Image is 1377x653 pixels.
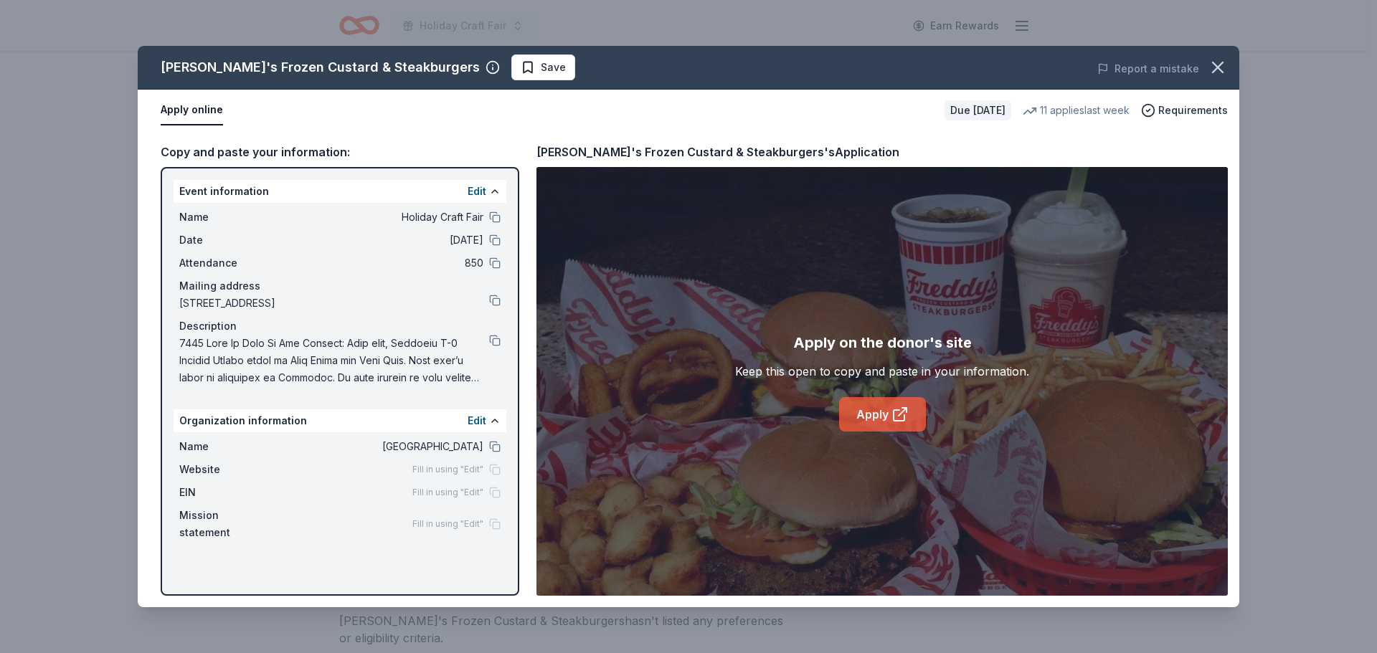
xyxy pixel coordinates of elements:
div: 11 applies last week [1023,102,1130,119]
span: Name [179,438,275,455]
span: Save [541,59,566,76]
span: Website [179,461,275,478]
div: Copy and paste your information: [161,143,519,161]
div: [PERSON_NAME]'s Frozen Custard & Steakburgers's Application [536,143,899,161]
span: Fill in using "Edit" [412,487,483,498]
a: Apply [839,397,926,432]
div: [PERSON_NAME]'s Frozen Custard & Steakburgers [161,56,480,79]
div: Keep this open to copy and paste in your information. [735,363,1029,380]
span: [STREET_ADDRESS] [179,295,489,312]
button: Save [511,54,575,80]
span: [DATE] [275,232,483,249]
span: Attendance [179,254,275,272]
span: EIN [179,484,275,501]
span: Fill in using "Edit" [412,518,483,530]
button: Report a mistake [1097,60,1199,77]
span: Fill in using "Edit" [412,464,483,475]
div: Organization information [174,409,506,432]
span: Holiday Craft Fair [275,209,483,226]
div: Mailing address [179,277,501,295]
span: 7445 Lore Ip Dolo Si Ame Consect: Adip elit, Seddoeiu T-0 Incidid Utlabo etdol ma Aliq Enima min ... [179,335,489,386]
button: Edit [468,412,486,429]
button: Requirements [1141,102,1228,119]
div: Apply on the donor's site [793,331,972,354]
span: Name [179,209,275,226]
span: Requirements [1158,102,1228,119]
div: Description [179,318,501,335]
span: 850 [275,254,483,272]
button: Apply online [161,95,223,125]
button: Edit [468,183,486,200]
div: Event information [174,180,506,203]
span: Date [179,232,275,249]
span: [GEOGRAPHIC_DATA] [275,438,483,455]
span: Mission statement [179,507,275,541]
div: Due [DATE] [945,100,1011,120]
